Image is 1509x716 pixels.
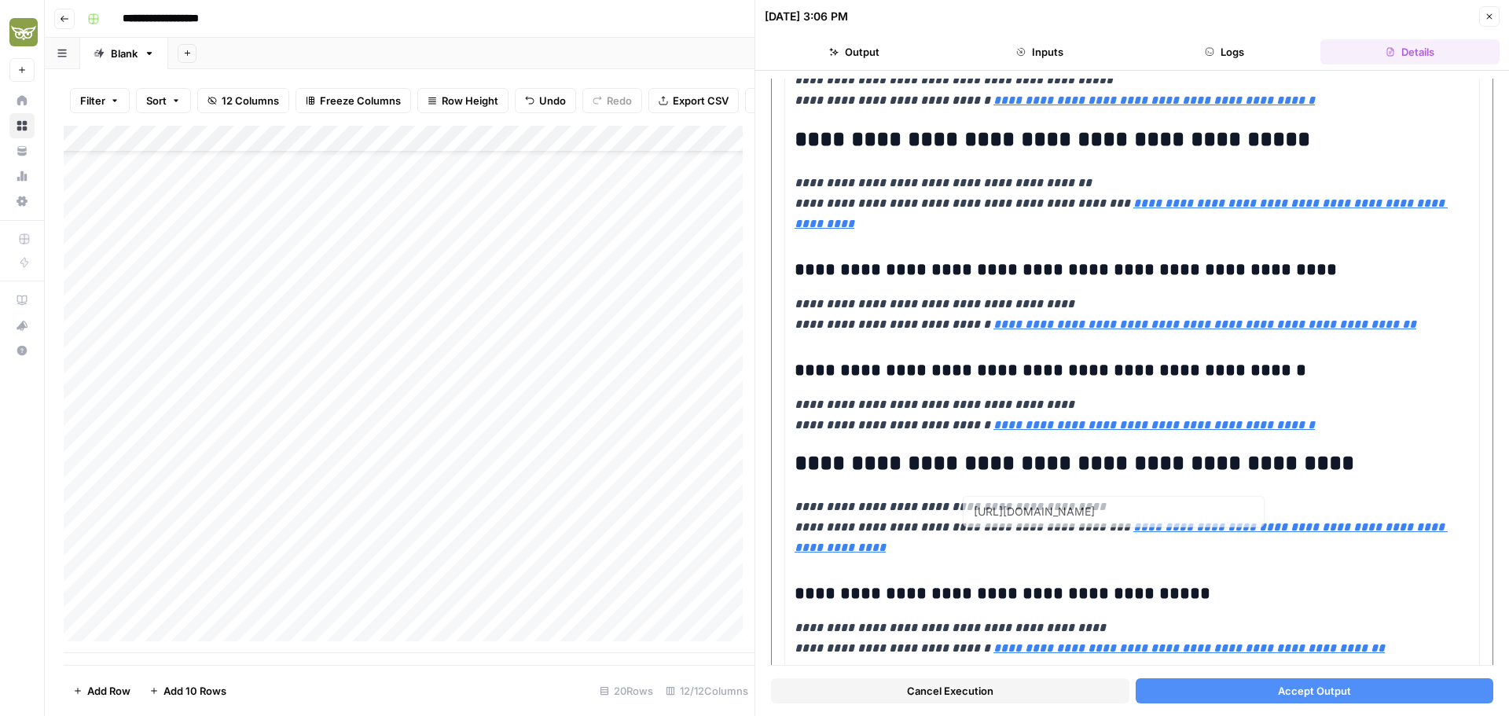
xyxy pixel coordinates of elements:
a: Usage [9,163,35,189]
span: Accept Output [1278,683,1351,699]
button: Add 10 Rows [140,678,236,703]
button: Help + Support [9,338,35,363]
span: Add 10 Rows [163,683,226,699]
button: Details [1320,39,1500,64]
span: Sort [146,93,167,108]
span: Cancel Execution [907,683,993,699]
span: Export CSV [673,93,729,108]
div: Blank [111,46,138,61]
button: What's new? [9,313,35,338]
button: Filter [70,88,130,113]
button: Accept Output [1136,678,1494,703]
button: Undo [515,88,576,113]
span: Freeze Columns [320,93,401,108]
button: Sort [136,88,191,113]
span: Filter [80,93,105,108]
button: 12 Columns [197,88,289,113]
button: Cancel Execution [771,678,1129,703]
div: 20 Rows [593,678,659,703]
a: Browse [9,113,35,138]
button: Row Height [417,88,509,113]
button: Logs [1136,39,1315,64]
div: What's new? [10,314,34,337]
img: Evergreen Media Logo [9,18,38,46]
a: Blank [80,38,168,69]
a: Settings [9,189,35,214]
a: Home [9,88,35,113]
span: Undo [539,93,566,108]
a: Your Data [9,138,35,163]
button: Redo [582,88,642,113]
span: 12 Columns [222,93,279,108]
a: AirOps Academy [9,288,35,313]
button: Freeze Columns [296,88,411,113]
button: Export CSV [648,88,739,113]
span: Redo [607,93,632,108]
div: [DATE] 3:06 PM [765,9,848,24]
button: Inputs [950,39,1129,64]
button: Add Row [64,678,140,703]
button: Output [765,39,944,64]
div: 12/12 Columns [659,678,754,703]
span: Row Height [442,93,498,108]
span: Add Row [87,683,130,699]
button: Workspace: Evergreen Media [9,13,35,52]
